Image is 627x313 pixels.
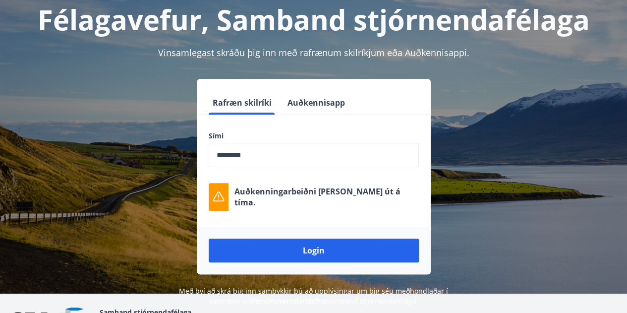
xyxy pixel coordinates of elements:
[209,131,419,141] label: Sími
[234,186,419,208] p: Auðkenningarbeiðni [PERSON_NAME] út á tíma.
[209,239,419,262] button: Login
[179,286,448,306] span: Með því að skrá þig inn samþykkir þú að upplýsingar um þig séu meðhöndlaðar í samræmi við Samband...
[12,0,615,38] h1: Félagavefur, Samband stjórnendafélaga
[252,296,326,306] a: Persónuverndarstefna
[284,91,349,115] button: Auðkennisapp
[209,91,276,115] button: Rafræn skilríki
[158,47,469,59] span: Vinsamlegast skráðu þig inn með rafrænum skilríkjum eða Auðkennisappi.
